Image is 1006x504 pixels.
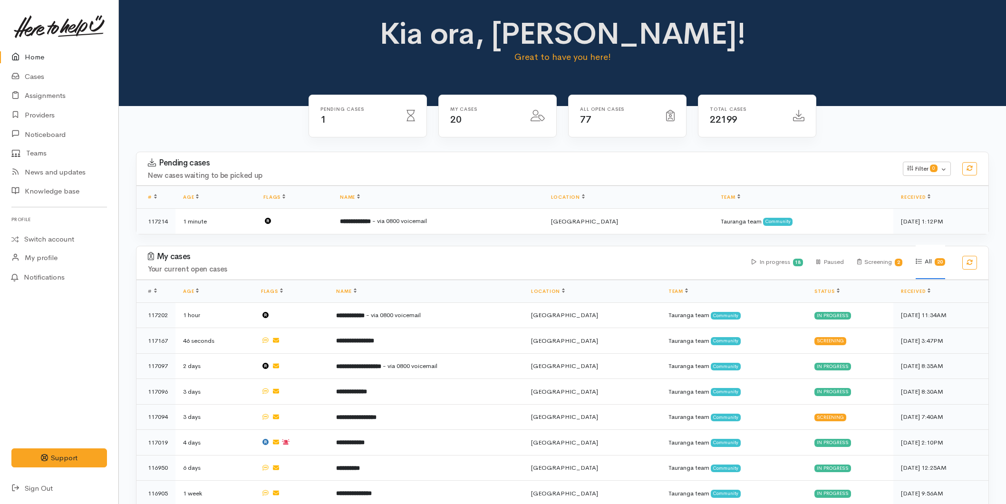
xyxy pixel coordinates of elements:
td: 6 days [175,455,253,481]
span: 77 [580,114,591,126]
td: Tauranga team [713,209,893,234]
a: Name [336,288,356,294]
td: 117202 [136,302,175,328]
span: [GEOGRAPHIC_DATA] [531,337,598,345]
span: 1 [320,114,326,126]
span: 22199 [710,114,737,126]
span: Community [711,465,741,472]
span: Community [763,218,793,225]
span: [GEOGRAPHIC_DATA] [531,438,598,446]
a: Status [814,288,840,294]
h6: All Open cases [580,107,655,112]
span: [GEOGRAPHIC_DATA] [531,388,598,396]
span: Community [711,337,741,345]
a: Age [183,288,199,294]
a: Received [901,194,930,200]
div: In progress [814,312,851,320]
button: Support [11,448,107,468]
td: 117167 [136,328,175,354]
a: Name [340,194,360,200]
td: 1 hour [175,302,253,328]
a: Location [551,194,585,200]
td: Tauranga team [661,404,807,430]
b: 18 [795,259,801,265]
b: 2 [897,259,900,265]
a: # [148,194,157,200]
a: Received [901,288,930,294]
h4: Your current open cases [148,265,740,273]
td: Tauranga team [661,302,807,328]
span: Community [711,439,741,446]
div: Paused [816,245,843,279]
td: Tauranga team [661,455,807,481]
span: - via 0800 voicemail [383,362,437,370]
div: Screening [814,414,846,421]
span: [GEOGRAPHIC_DATA] [531,489,598,497]
a: Team [668,288,688,294]
div: In progress [814,490,851,497]
td: [DATE] 8:30AM [893,379,988,405]
span: - via 0800 voicemail [372,217,427,225]
td: Tauranga team [661,430,807,456]
h6: Profile [11,213,107,226]
div: In progress [814,439,851,446]
span: Community [711,388,741,396]
span: - via 0800 voicemail [366,311,421,319]
h3: My cases [148,252,740,262]
td: 117096 [136,379,175,405]
div: In progress [752,245,803,279]
h4: New cases waiting to be picked up [148,172,891,180]
td: 116950 [136,455,175,481]
td: 117214 [136,209,175,234]
span: # [148,288,157,294]
td: Tauranga team [661,353,807,379]
h6: Pending cases [320,107,395,112]
span: 20 [450,114,461,126]
span: [GEOGRAPHIC_DATA] [531,362,598,370]
div: In progress [814,363,851,370]
div: In progress [814,465,851,472]
span: Community [711,490,741,497]
td: 4 days [175,430,253,456]
div: All [916,245,945,279]
span: [GEOGRAPHIC_DATA] [551,217,618,225]
td: 3 days [175,379,253,405]
td: Tauranga team [661,379,807,405]
td: 117019 [136,430,175,456]
a: Age [183,194,199,200]
td: 3 days [175,404,253,430]
h1: Kia ora, [PERSON_NAME]! [352,17,773,50]
a: Team [721,194,740,200]
td: 117094 [136,404,175,430]
td: [DATE] 12:25AM [893,455,988,481]
span: Community [711,414,741,421]
td: [DATE] 2:10PM [893,430,988,456]
td: 46 seconds [175,328,253,354]
a: Flags [261,288,283,294]
td: [DATE] 3:47PM [893,328,988,354]
a: Location [531,288,565,294]
h6: My cases [450,107,519,112]
span: [GEOGRAPHIC_DATA] [531,311,598,319]
td: [DATE] 7:40AM [893,404,988,430]
p: Great to have you here! [352,50,773,64]
div: Screening [814,337,846,345]
span: [GEOGRAPHIC_DATA] [531,464,598,472]
td: Tauranga team [661,328,807,354]
td: 2 days [175,353,253,379]
b: 20 [937,259,943,265]
td: 1 minute [175,209,256,234]
div: In progress [814,388,851,396]
span: Community [711,363,741,370]
span: Community [711,312,741,320]
h6: Total cases [710,107,782,112]
td: [DATE] 8:35AM [893,353,988,379]
span: [GEOGRAPHIC_DATA] [531,413,598,421]
td: 117097 [136,353,175,379]
td: [DATE] 1:12PM [893,209,988,234]
a: Flags [263,194,285,200]
div: Screening [857,245,903,279]
span: 0 [930,165,938,172]
h3: Pending cases [148,158,891,168]
button: Filter0 [903,162,951,176]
